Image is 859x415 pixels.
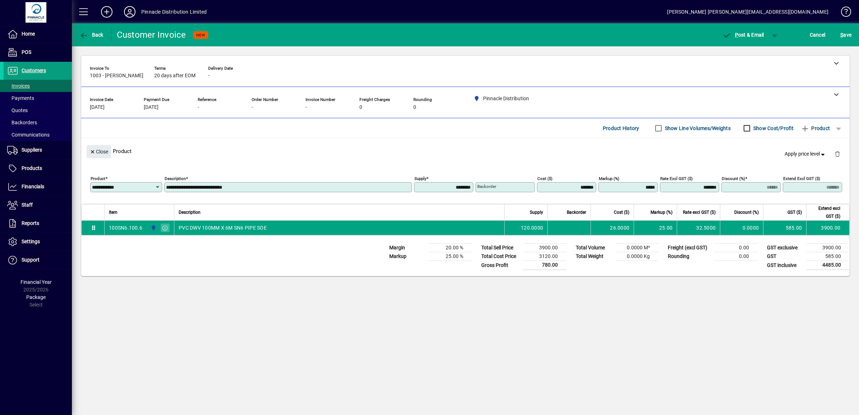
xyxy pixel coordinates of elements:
button: Delete [829,145,846,162]
td: Total Sell Price [478,244,523,252]
button: Product [797,122,833,135]
span: Cost ($) [614,208,629,216]
span: Cancel [810,29,826,41]
button: Save [839,28,853,41]
span: Rate excl GST ($) [683,208,716,216]
span: - [306,105,307,110]
td: Total Cost Price [478,252,523,261]
span: ost & Email [722,32,764,38]
td: Freight (excl GST) [664,244,715,252]
button: Profile [118,5,141,18]
td: 25.00 [634,221,677,235]
div: Customer Invoice [117,29,186,41]
td: Gross Profit [478,261,523,270]
td: 0.00 [715,244,758,252]
td: 585.00 [807,252,850,261]
span: Markup (%) [651,208,672,216]
td: 3120.00 [523,252,566,261]
button: Back [78,28,105,41]
label: Show Line Volumes/Weights [663,125,731,132]
a: Support [4,251,72,269]
span: Invoices [7,83,30,89]
td: GST [763,252,807,261]
mat-label: Product [91,176,105,181]
td: GST exclusive [763,244,807,252]
td: 26.0000 [591,221,634,235]
mat-label: Description [165,176,186,181]
div: Product [81,138,850,164]
span: - [198,105,199,110]
a: Quotes [4,104,72,116]
span: Discount (%) [734,208,759,216]
span: Settings [22,239,40,244]
button: Close [87,145,111,158]
span: Suppliers [22,147,42,153]
span: Financials [22,184,44,189]
td: 3900.00 [806,221,849,235]
span: POS [22,49,31,55]
mat-label: Backorder [477,184,496,189]
a: Financials [4,178,72,196]
span: Product [801,123,830,134]
td: 0.0000 M³ [615,244,658,252]
a: Reports [4,215,72,232]
span: 120.0000 [521,224,543,231]
span: 1003 - [PERSON_NAME] [90,73,143,79]
app-page-header-button: Close [85,148,113,155]
td: 0.00 [715,252,758,261]
td: 0.0000 [720,221,763,235]
label: Show Cost/Profit [752,125,794,132]
span: S [840,32,843,38]
span: Customers [22,68,46,73]
td: 585.00 [763,221,806,235]
span: Product History [603,123,639,134]
a: Settings [4,233,72,251]
td: Margin [386,244,429,252]
span: Reports [22,220,39,226]
span: Backorders [7,120,37,125]
a: Knowledge Base [836,1,850,25]
span: [DATE] [90,105,105,110]
span: Staff [22,202,33,208]
button: Post & Email [719,28,768,41]
div: 100SN6.100.6 [109,224,142,231]
mat-label: Discount (%) [722,176,745,181]
td: 25.00 % [429,252,472,261]
a: Invoices [4,80,72,92]
span: Financial Year [20,279,52,285]
span: Supply [530,208,543,216]
span: Home [22,31,35,37]
td: Rounding [664,252,715,261]
span: [DATE] [144,105,159,110]
app-page-header-button: Delete [829,151,846,157]
a: Home [4,25,72,43]
span: PVC DWV 100MM X 6M SN6 PIPE SOE [179,224,267,231]
a: Backorders [4,116,72,129]
span: - [252,105,253,110]
div: 32.5000 [681,224,716,231]
span: GST ($) [787,208,802,216]
span: Back [79,32,104,38]
span: Extend excl GST ($) [811,204,840,220]
a: POS [4,43,72,61]
td: 0.0000 Kg [615,252,658,261]
a: Products [4,160,72,177]
span: 20 days after EOM [154,73,196,79]
a: Staff [4,196,72,214]
button: Product History [600,122,642,135]
mat-label: Rate excl GST ($) [660,176,693,181]
a: Payments [4,92,72,104]
td: GST inclusive [763,261,807,270]
span: Apply price level [785,150,826,158]
span: Products [22,165,42,171]
div: Pinnacle Distribution Limited [141,6,207,18]
td: 20.00 % [429,244,472,252]
span: Package [26,294,46,300]
span: Item [109,208,118,216]
mat-label: Cost ($) [537,176,552,181]
span: Description [179,208,201,216]
mat-label: Extend excl GST ($) [783,176,820,181]
span: 0 [359,105,362,110]
a: Communications [4,129,72,141]
span: P [735,32,738,38]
